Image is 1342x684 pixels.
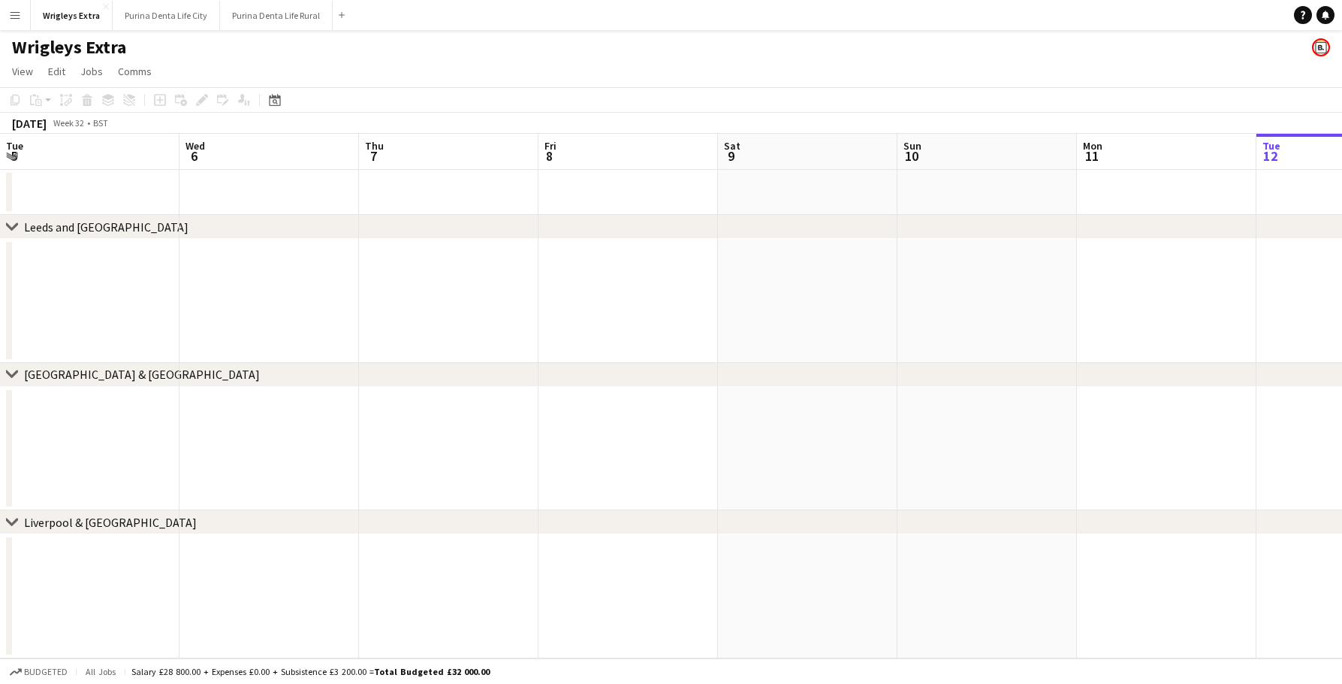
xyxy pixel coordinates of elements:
[48,65,65,78] span: Edit
[42,62,71,81] a: Edit
[12,116,47,131] div: [DATE]
[93,117,108,129] div: BST
[4,147,23,165] span: 5
[185,139,205,153] span: Wed
[8,664,70,680] button: Budgeted
[24,667,68,677] span: Budgeted
[80,65,103,78] span: Jobs
[1312,38,1330,56] app-user-avatar: Bounce Activations Ltd
[1081,147,1102,165] span: 11
[12,36,126,59] h1: Wrigleys Extra
[1262,139,1280,153] span: Tue
[24,367,260,382] div: [GEOGRAPHIC_DATA] & [GEOGRAPHIC_DATA]
[1083,139,1102,153] span: Mon
[12,65,33,78] span: View
[6,139,23,153] span: Tue
[544,139,556,153] span: Fri
[31,1,113,30] button: Wrigleys Extra
[220,1,333,30] button: Purina Denta Life Rural
[183,147,205,165] span: 6
[131,666,490,677] div: Salary £28 800.00 + Expenses £0.00 + Subsistence £3 200.00 =
[118,65,152,78] span: Comms
[6,62,39,81] a: View
[722,147,740,165] span: 9
[50,117,87,129] span: Week 32
[542,147,556,165] span: 8
[363,147,384,165] span: 7
[374,666,490,677] span: Total Budgeted £32 000.00
[903,139,921,153] span: Sun
[112,62,158,81] a: Comms
[24,515,197,530] div: Liverpool & [GEOGRAPHIC_DATA]
[901,147,921,165] span: 10
[74,62,109,81] a: Jobs
[24,219,188,235] div: Leeds and [GEOGRAPHIC_DATA]
[83,666,119,677] span: All jobs
[724,139,740,153] span: Sat
[113,1,220,30] button: Purina Denta Life City
[365,139,384,153] span: Thu
[1260,147,1280,165] span: 12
